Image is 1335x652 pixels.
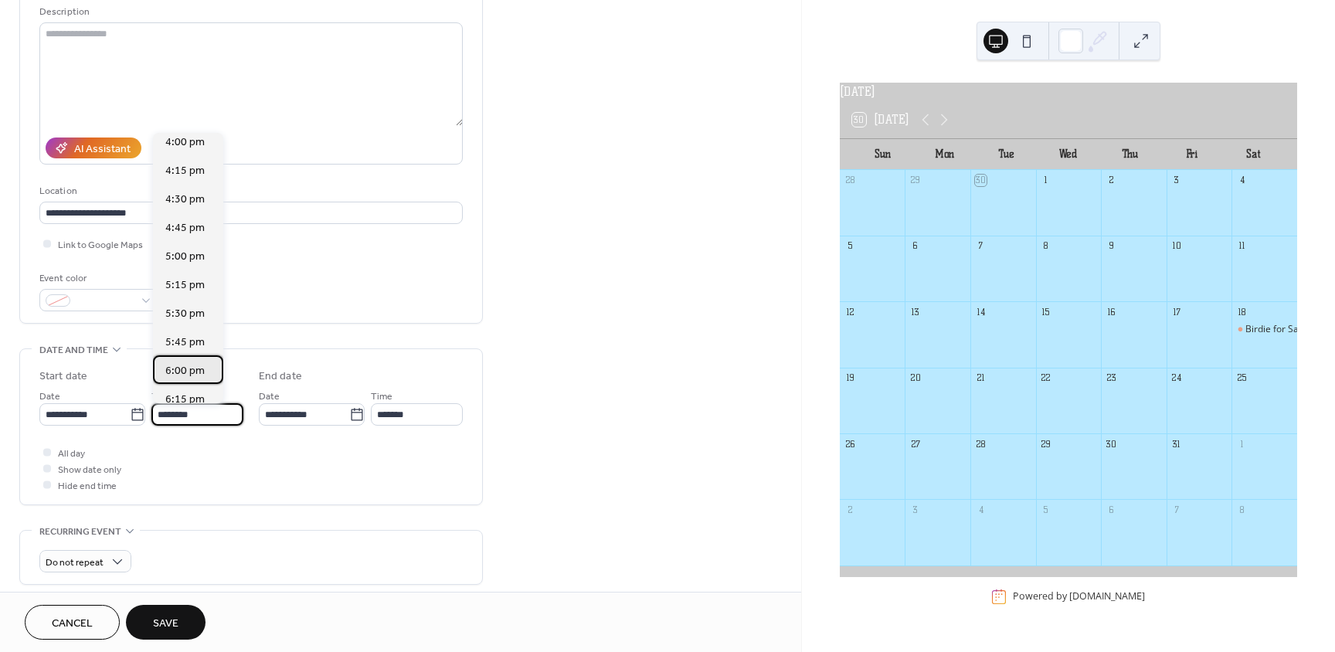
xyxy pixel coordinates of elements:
[1106,504,1117,515] div: 6
[975,306,987,318] div: 14
[165,392,205,408] span: 6:15 pm
[909,175,921,186] div: 29
[39,4,460,20] div: Description
[1013,590,1145,603] div: Powered by
[975,175,987,186] div: 30
[1106,306,1117,318] div: 16
[909,504,921,515] div: 3
[165,306,205,322] span: 5:30 pm
[74,141,131,158] div: AI Assistant
[1236,175,1248,186] div: 4
[1171,240,1183,252] div: 10
[58,462,121,478] span: Show date only
[46,138,141,158] button: AI Assistant
[1106,438,1117,450] div: 30
[1171,504,1183,515] div: 7
[1106,240,1117,252] div: 9
[1171,306,1183,318] div: 17
[52,616,93,632] span: Cancel
[1041,372,1052,384] div: 22
[165,192,205,208] span: 4:30 pm
[1038,139,1099,170] div: Wed
[39,270,155,287] div: Event color
[39,183,460,199] div: Location
[1041,175,1052,186] div: 1
[165,363,205,379] span: 6:00 pm
[58,237,143,253] span: Link to Google Maps
[39,368,87,385] div: Start date
[1171,372,1183,384] div: 24
[39,524,121,540] span: Recurring event
[46,554,104,572] span: Do not repeat
[975,504,987,515] div: 4
[1041,438,1052,450] div: 29
[39,342,108,358] span: Date and time
[844,438,856,450] div: 26
[1041,504,1052,515] div: 5
[1236,372,1248,384] div: 25
[909,306,921,318] div: 13
[1099,139,1161,170] div: Thu
[1236,438,1248,450] div: 1
[844,175,856,186] div: 28
[847,109,914,131] button: 30[DATE]
[58,478,117,494] span: Hide end time
[39,389,60,405] span: Date
[1041,240,1052,252] div: 8
[976,139,1038,170] div: Tue
[844,306,856,318] div: 12
[165,334,205,351] span: 5:45 pm
[975,438,987,450] div: 28
[1106,372,1117,384] div: 23
[844,372,856,384] div: 19
[165,249,205,265] span: 5:00 pm
[1069,590,1145,603] a: [DOMAIN_NAME]
[1231,323,1297,336] div: Birdie for Santa Golf Scramble
[58,446,85,462] span: All day
[1236,240,1248,252] div: 11
[153,616,178,632] span: Save
[1161,139,1223,170] div: Fri
[25,605,120,640] button: Cancel
[852,139,914,170] div: Sun
[975,240,987,252] div: 7
[259,389,280,405] span: Date
[844,504,856,515] div: 2
[844,240,856,252] div: 5
[1236,504,1248,515] div: 8
[126,605,206,640] button: Save
[1236,306,1248,318] div: 18
[165,220,205,236] span: 4:45 pm
[840,83,1297,101] div: [DATE]
[1171,175,1183,186] div: 3
[1041,306,1052,318] div: 15
[909,240,921,252] div: 6
[165,277,205,294] span: 5:15 pm
[165,134,205,151] span: 4:00 pm
[1223,139,1285,170] div: Sat
[259,368,302,385] div: End date
[151,389,173,405] span: Time
[1171,438,1183,450] div: 31
[371,389,392,405] span: Time
[914,139,976,170] div: Mon
[909,372,921,384] div: 20
[165,163,205,179] span: 4:15 pm
[909,438,921,450] div: 27
[1106,175,1117,186] div: 2
[975,372,987,384] div: 21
